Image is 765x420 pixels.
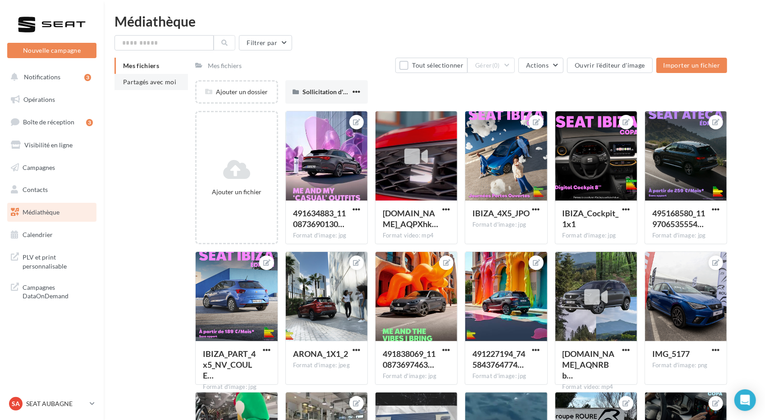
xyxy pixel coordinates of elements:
span: SA [12,399,20,408]
span: 495168580_1197065355545679_7923144822706061744_n [652,208,705,229]
span: Sollicitation d'avis [302,88,354,96]
div: Format d'image: jpeg [293,361,360,370]
div: Format d'image: jpg [472,372,540,380]
p: SEAT AUBAGNE [26,399,86,408]
span: Campagnes DataOnDemand [23,281,93,301]
a: Visibilité en ligne [5,136,98,155]
span: Importer un fichier [664,61,720,69]
div: Format d'image: png [652,361,719,370]
div: Ajouter un dossier [197,87,276,96]
div: 3 [84,74,91,81]
span: Notifications [24,73,60,81]
a: Boîte de réception3 [5,112,98,132]
button: Filtrer par [239,35,292,50]
button: Ouvrir l'éditeur d'image [567,58,652,73]
a: Campagnes DataOnDemand [5,278,98,304]
span: PLV et print personnalisable [23,251,93,270]
span: Campagnes [23,163,55,171]
span: 491227194_745843764774018_6360732461740083054_n [472,349,525,370]
button: Notifications 3 [5,68,95,87]
div: Format video: mp4 [563,383,630,391]
a: PLV et print personnalisable [5,247,98,274]
span: IBIZA_4X5_JPO [472,208,530,218]
span: ARONA_1X1_2 [293,349,348,359]
span: Boîte de réception [23,118,74,126]
div: Format d'image: jpg [203,383,270,391]
a: Contacts [5,180,98,199]
button: Actions [518,58,563,73]
a: Campagnes [5,158,98,177]
div: Médiathèque [115,14,754,28]
span: Médiathèque [23,208,60,216]
span: IBIZA_Cockpit_1x1 [563,208,619,229]
span: Opérations [23,96,55,103]
span: FDownloader.Net_AQNRBbgLmsReIOLbOhJhn8oiOZvBwT8YHWPIeGv1TgiMzCMD3QHhJS2KUIJnbThzc3rzRjjRddmys3MXp... [563,349,615,380]
div: Open Intercom Messenger [734,389,756,411]
span: Partagés avec moi [123,78,176,86]
div: Format d'image: jpg [652,232,719,240]
span: IBIZA_PART_4x5_NV_COULEUR [203,349,256,380]
div: Format d'image: jpg [383,372,450,380]
div: Mes fichiers [208,61,242,70]
a: Médiathèque [5,203,98,222]
span: Calendrier [23,231,53,238]
a: SA SEAT AUBAGNE [7,395,96,412]
span: 491838069_1108736974633560_1271069261319936361_n [383,349,435,370]
div: 3 [86,119,93,126]
div: Format d'image: jpg [293,232,360,240]
span: 491634883_1108736901300234_3582515613254349742_n [293,208,346,229]
button: Gérer(0) [467,58,515,73]
a: Opérations [5,90,98,109]
div: Format d'image: jpg [472,221,540,229]
button: Tout sélectionner [395,58,467,73]
a: Calendrier [5,225,98,244]
button: Nouvelle campagne [7,43,96,58]
span: Contacts [23,186,48,193]
span: FDownloader.Net_AQPXhk4LdzoMs8ybghB9Ta5pm4gsEok-GJ6LecuT6sk4YslpZsp6UMaWKKtMTqmF5oeGxSFKEwfckO0Rd... [383,208,438,229]
span: Actions [526,61,549,69]
span: IMG_5177 [652,349,690,359]
button: Importer un fichier [656,58,728,73]
div: Format video: mp4 [383,232,450,240]
span: (0) [492,62,500,69]
span: Mes fichiers [123,62,159,69]
span: Visibilité en ligne [24,141,73,149]
div: Ajouter un fichier [200,187,273,196]
div: Format d'image: jpg [563,232,630,240]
